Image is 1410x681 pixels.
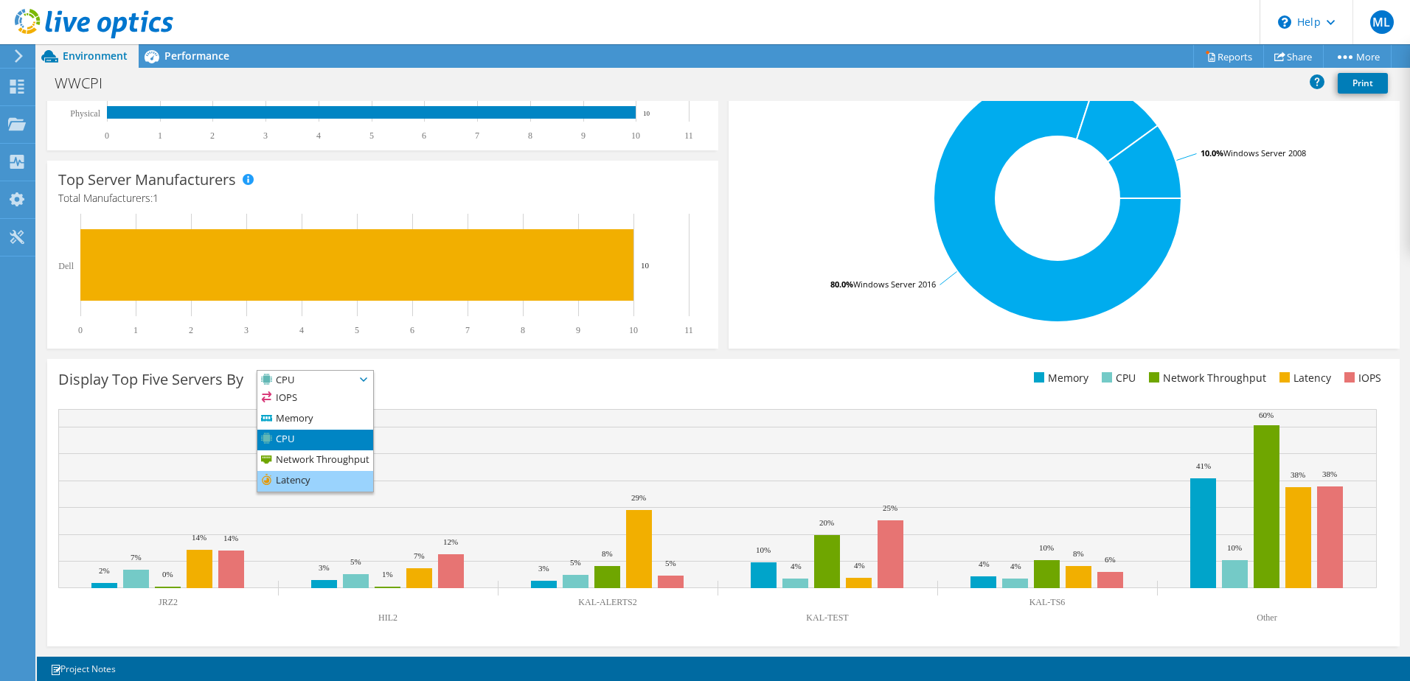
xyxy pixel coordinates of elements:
li: CPU [257,430,373,450]
text: 4 [316,130,321,141]
li: Memory [257,409,373,430]
text: Other [1257,612,1277,623]
text: Physical [70,108,100,119]
text: 12% [443,537,458,546]
a: Project Notes [40,660,126,678]
text: Dell [58,261,74,271]
text: HIL2 [378,612,397,623]
text: 3% [538,564,549,573]
li: CPU [1098,370,1136,386]
h1: WWCPI [48,75,125,91]
text: 9 [576,325,580,335]
li: Latency [257,471,373,492]
text: 11 [684,130,693,141]
tspan: Windows Server 2008 [1223,147,1306,158]
text: 0 [78,325,83,335]
a: Share [1263,45,1324,68]
text: 20% [819,518,834,527]
text: KAL-ALERTS2 [578,597,636,607]
text: 10 [629,325,638,335]
text: 7 [465,325,470,335]
text: 1% [382,570,393,579]
text: 2% [99,566,110,575]
text: 0% [162,570,173,579]
li: IOPS [1341,370,1381,386]
tspan: Windows Server 2016 [853,279,936,290]
text: 29% [631,493,646,502]
text: 3 [244,325,249,335]
text: 8 [521,325,525,335]
span: CPU [257,371,355,388]
span: Performance [164,49,229,63]
span: Environment [63,49,128,63]
text: 6 [422,130,426,141]
text: 7% [131,553,142,562]
text: 25% [883,503,897,512]
li: Network Throughput [1145,370,1266,386]
h3: Top Server Manufacturers [58,172,236,188]
svg: \n [1278,15,1291,29]
text: 1 [158,130,162,141]
text: 4% [979,559,990,568]
text: 7% [414,551,425,560]
text: 10 [643,110,650,117]
text: 14% [192,533,206,542]
text: 9 [581,130,586,141]
h4: Total Manufacturers: [58,190,707,206]
text: 1 [133,325,138,335]
text: 14% [223,534,238,542]
text: 10 [641,261,650,270]
li: Memory [1030,370,1088,386]
tspan: 10.0% [1201,147,1223,158]
text: 0 [105,130,109,141]
text: 8 [528,130,532,141]
text: 5% [665,559,676,567]
text: 8% [602,549,613,558]
text: 41% [1196,461,1211,470]
a: Print [1338,73,1388,94]
text: 3 [263,130,268,141]
text: KAL-TEST [806,612,849,623]
text: 4% [854,561,865,570]
li: Latency [1276,370,1331,386]
text: 38% [1291,470,1305,479]
text: 10% [756,545,771,554]
text: 3% [319,563,330,572]
a: More [1323,45,1392,68]
tspan: 80.0% [830,279,853,290]
text: 38% [1322,469,1337,478]
text: 2 [189,325,193,335]
text: 6 [410,325,414,335]
text: 5 [355,325,359,335]
text: 5% [350,557,361,566]
text: 2 [210,130,215,141]
text: 7 [475,130,479,141]
text: 10% [1227,543,1242,552]
text: JRZ2 [159,597,178,607]
text: 10 [631,130,640,141]
li: IOPS [257,388,373,409]
text: 10% [1039,543,1054,552]
span: 1 [153,191,159,205]
li: Network Throughput [257,450,373,471]
text: 4% [1010,562,1021,570]
text: 4 [299,325,304,335]
text: 11 [684,325,693,335]
a: Reports [1193,45,1264,68]
text: 8% [1073,549,1084,558]
text: 60% [1259,411,1274,419]
span: ML [1370,10,1394,34]
text: 5 [369,130,374,141]
text: KAL-TS6 [1029,597,1066,607]
text: 6% [1105,555,1116,564]
text: 4% [791,562,802,570]
text: 5% [570,558,581,567]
